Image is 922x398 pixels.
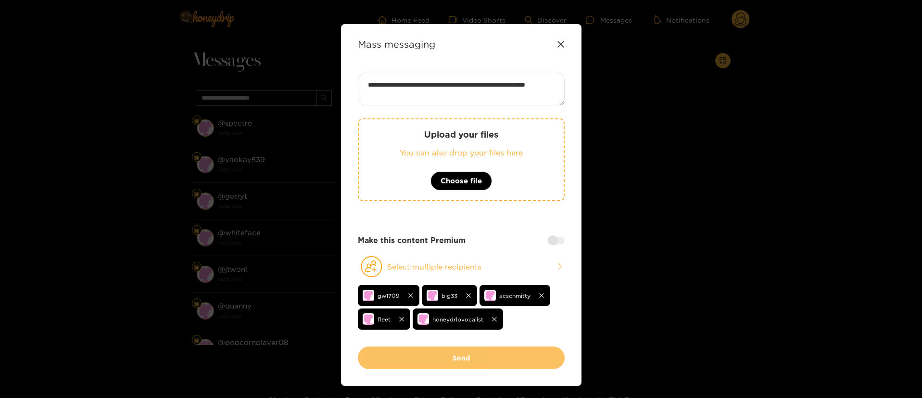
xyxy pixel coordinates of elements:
[378,314,391,325] span: fleet
[442,290,457,301] span: big33
[358,235,466,246] strong: Make this content Premium
[441,175,482,187] span: Choose file
[432,314,483,325] span: honeydripvocalist
[484,290,496,301] img: no-avatar.png
[363,290,374,301] img: no-avatar.png
[358,347,565,369] button: Send
[417,313,429,325] img: no-avatar.png
[427,290,438,301] img: no-avatar.png
[378,129,544,140] p: Upload your files
[378,290,400,301] span: gw1709
[499,290,530,301] span: acschmitty
[358,39,435,50] strong: Mass messaging
[378,147,544,158] p: You can also drop your files here
[430,171,492,191] button: Choose file
[358,256,565,278] button: Select multiple recipients
[363,313,374,325] img: no-avatar.png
